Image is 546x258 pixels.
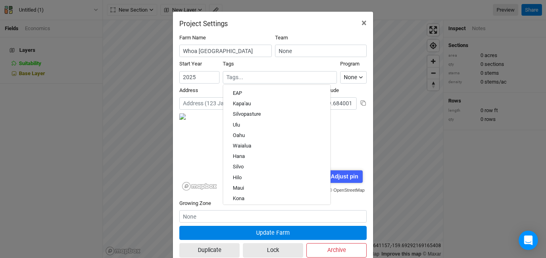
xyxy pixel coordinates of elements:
[179,97,260,110] input: Address (123 James St...)
[179,200,211,207] label: Growing Zone
[233,184,244,191] div: Maui
[223,193,330,204] a: Kona
[233,174,242,181] div: Hilo
[179,60,202,68] label: Start Year
[344,73,357,82] div: None
[340,60,359,68] label: Program
[223,98,330,109] a: Kapa'au
[223,182,330,193] a: Maui
[223,60,234,68] label: Tags
[223,141,330,151] a: Waialua
[179,226,367,240] button: Update Farm
[243,243,303,257] button: Lock
[179,45,272,57] input: Project/Farm Name
[361,17,367,29] span: ×
[360,100,367,106] button: Copy
[355,12,373,34] button: Close
[233,131,245,139] div: Oahu
[275,45,367,57] input: None
[326,170,362,183] div: Adjust pin
[233,100,251,107] div: Kapa'au
[233,111,261,118] div: Silvopasture
[179,34,206,41] label: Farm Name
[179,243,240,257] button: Duplicate
[275,34,288,41] label: Team
[233,153,245,160] div: Hana
[316,97,357,110] input: Longitude
[223,130,330,140] a: Oahu
[223,151,330,162] a: Hana
[223,119,330,130] a: Ulu
[233,90,242,97] div: EAP
[226,73,333,82] input: Tags...
[223,204,330,214] a: Hakalau
[233,195,244,202] div: Kona
[233,121,240,128] div: Ulu
[182,182,217,191] a: Mapbox logo
[179,71,220,84] input: Start Year
[223,88,330,98] a: EAP
[223,172,330,182] a: Hilo
[306,243,367,257] button: Archive
[179,210,367,223] input: None
[233,142,251,149] div: Waialua
[223,162,330,172] a: Silvo
[329,188,365,192] a: © OpenStreetMap
[233,163,244,170] div: Silvo
[340,71,367,84] button: None
[179,87,198,94] label: Address
[519,231,538,250] div: Open Intercom Messenger
[223,109,330,119] a: Silvopasture
[179,20,228,28] h2: Project Settings
[223,84,331,205] div: menu-options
